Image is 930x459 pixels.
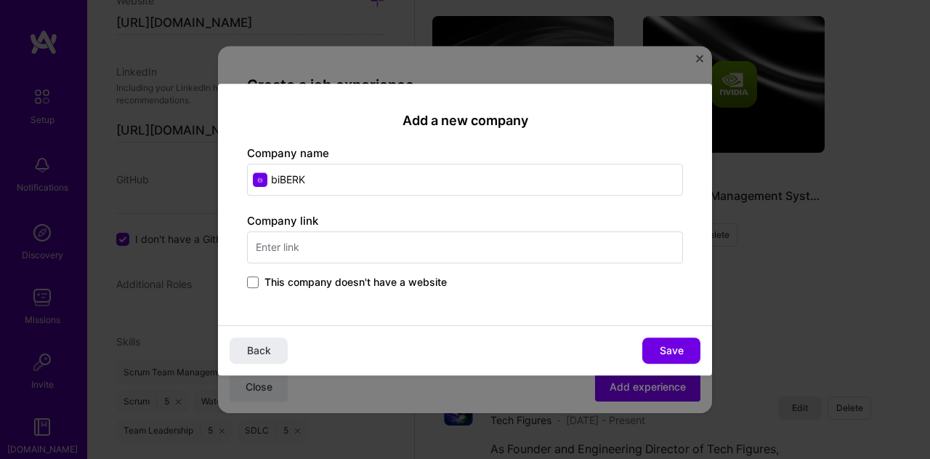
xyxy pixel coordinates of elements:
h2: Add a new company [247,113,683,129]
button: Save [642,338,700,364]
label: Company name [247,146,329,160]
label: Company link [247,214,318,228]
button: Back [230,338,288,364]
input: Enter link [247,231,683,263]
span: Save [660,343,684,358]
input: Enter name [247,164,683,196]
span: Back [247,343,271,358]
span: This company doesn't have a website [264,275,447,290]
